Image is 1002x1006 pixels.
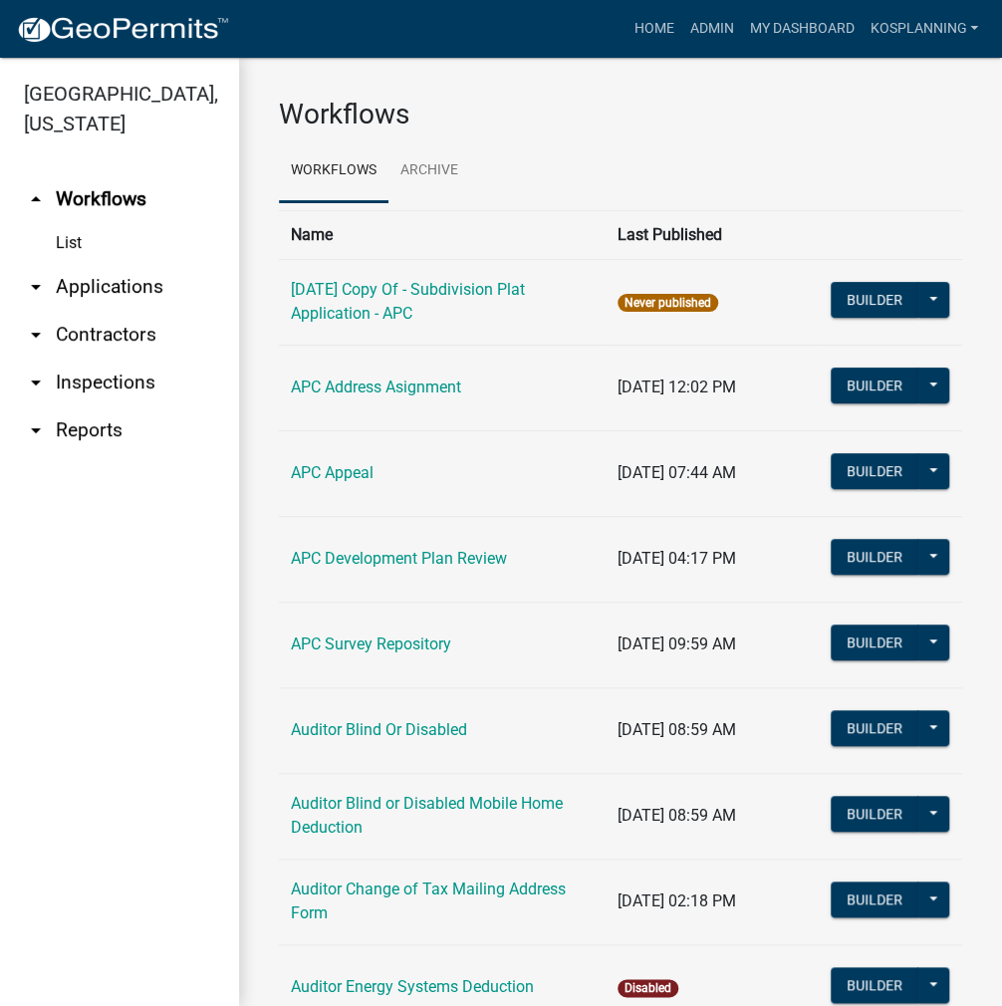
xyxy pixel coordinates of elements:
a: kosplanning [862,10,986,48]
button: Builder [831,710,918,746]
span: [DATE] 04:17 PM [618,549,736,568]
button: Builder [831,539,918,575]
button: Builder [831,453,918,489]
a: My Dashboard [741,10,862,48]
button: Builder [831,881,918,917]
th: Last Published [606,210,818,259]
span: Never published [618,294,718,312]
h3: Workflows [279,98,962,131]
a: Home [626,10,681,48]
span: [DATE] 02:18 PM [618,891,736,910]
th: Name [279,210,606,259]
button: Builder [831,625,918,660]
a: Archive [388,139,470,203]
i: arrow_drop_down [24,275,48,299]
a: Auditor Blind or Disabled Mobile Home Deduction [291,794,563,837]
i: arrow_drop_up [24,187,48,211]
i: arrow_drop_down [24,323,48,347]
a: APC Development Plan Review [291,549,507,568]
a: Admin [681,10,741,48]
a: [DATE] Copy Of - Subdivision Plat Application - APC [291,280,525,323]
span: [DATE] 08:59 AM [618,806,736,825]
i: arrow_drop_down [24,418,48,442]
i: arrow_drop_down [24,371,48,394]
a: Workflows [279,139,388,203]
span: [DATE] 07:44 AM [618,463,736,482]
button: Builder [831,796,918,832]
a: APC Appeal [291,463,374,482]
a: APC Survey Repository [291,634,451,653]
a: Auditor Change of Tax Mailing Address Form [291,880,566,922]
button: Builder [831,368,918,403]
span: [DATE] 09:59 AM [618,634,736,653]
span: [DATE] 12:02 PM [618,377,736,396]
a: Auditor Blind Or Disabled [291,720,467,739]
button: Builder [831,967,918,1003]
span: [DATE] 08:59 AM [618,720,736,739]
a: Auditor Energy Systems Deduction [291,977,534,996]
a: APC Address Asignment [291,377,461,396]
span: Disabled [618,979,678,997]
button: Builder [831,282,918,318]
